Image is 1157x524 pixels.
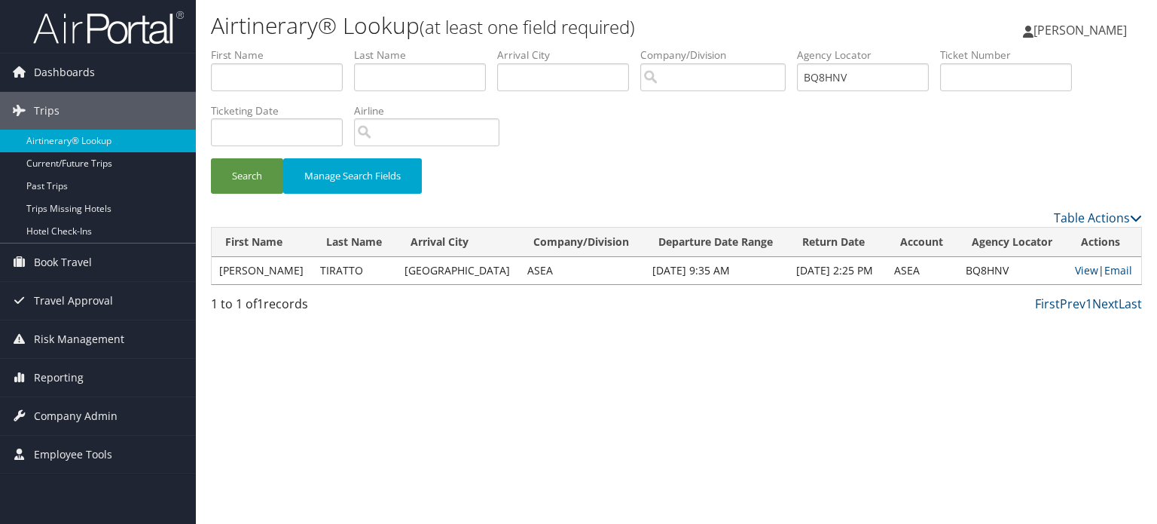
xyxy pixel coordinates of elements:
[211,10,832,41] h1: Airtinerary® Lookup
[1060,296,1085,312] a: Prev
[1033,22,1127,38] span: [PERSON_NAME]
[1104,263,1132,277] a: Email
[211,295,427,320] div: 1 to 1 of records
[313,257,397,284] td: TIRATTO
[34,54,95,91] span: Dashboards
[211,47,354,63] label: First Name
[958,257,1067,284] td: BQ8HNV
[397,257,520,284] td: [GEOGRAPHIC_DATA]
[887,228,958,257] th: Account: activate to sort column ascending
[640,47,797,63] label: Company/Division
[257,296,264,312] span: 1
[887,257,958,284] td: ASEA
[34,320,124,358] span: Risk Management
[354,103,511,118] label: Airline
[520,228,645,257] th: Company/Division
[645,228,789,257] th: Departure Date Range: activate to sort column ascending
[34,92,60,130] span: Trips
[283,158,422,194] button: Manage Search Fields
[789,257,887,284] td: [DATE] 2:25 PM
[313,228,397,257] th: Last Name: activate to sort column ascending
[1023,8,1142,53] a: [PERSON_NAME]
[34,436,112,473] span: Employee Tools
[354,47,497,63] label: Last Name
[1075,263,1098,277] a: View
[497,47,640,63] label: Arrival City
[34,397,118,435] span: Company Admin
[33,10,184,45] img: airportal-logo.png
[797,47,940,63] label: Agency Locator
[1119,296,1142,312] a: Last
[1067,257,1141,284] td: |
[34,359,84,397] span: Reporting
[420,14,635,39] small: (at least one field required)
[212,257,313,284] td: [PERSON_NAME]
[211,158,283,194] button: Search
[1092,296,1119,312] a: Next
[520,257,645,284] td: ASEA
[789,228,887,257] th: Return Date: activate to sort column ascending
[34,282,113,320] span: Travel Approval
[645,257,789,284] td: [DATE] 9:35 AM
[1067,228,1141,257] th: Actions
[211,103,354,118] label: Ticketing Date
[1035,296,1060,312] a: First
[958,228,1067,257] th: Agency Locator: activate to sort column ascending
[397,228,520,257] th: Arrival City: activate to sort column ascending
[1085,296,1092,312] a: 1
[212,228,313,257] th: First Name: activate to sort column ascending
[1054,210,1142,226] a: Table Actions
[34,244,92,281] span: Book Travel
[940,47,1083,63] label: Ticket Number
